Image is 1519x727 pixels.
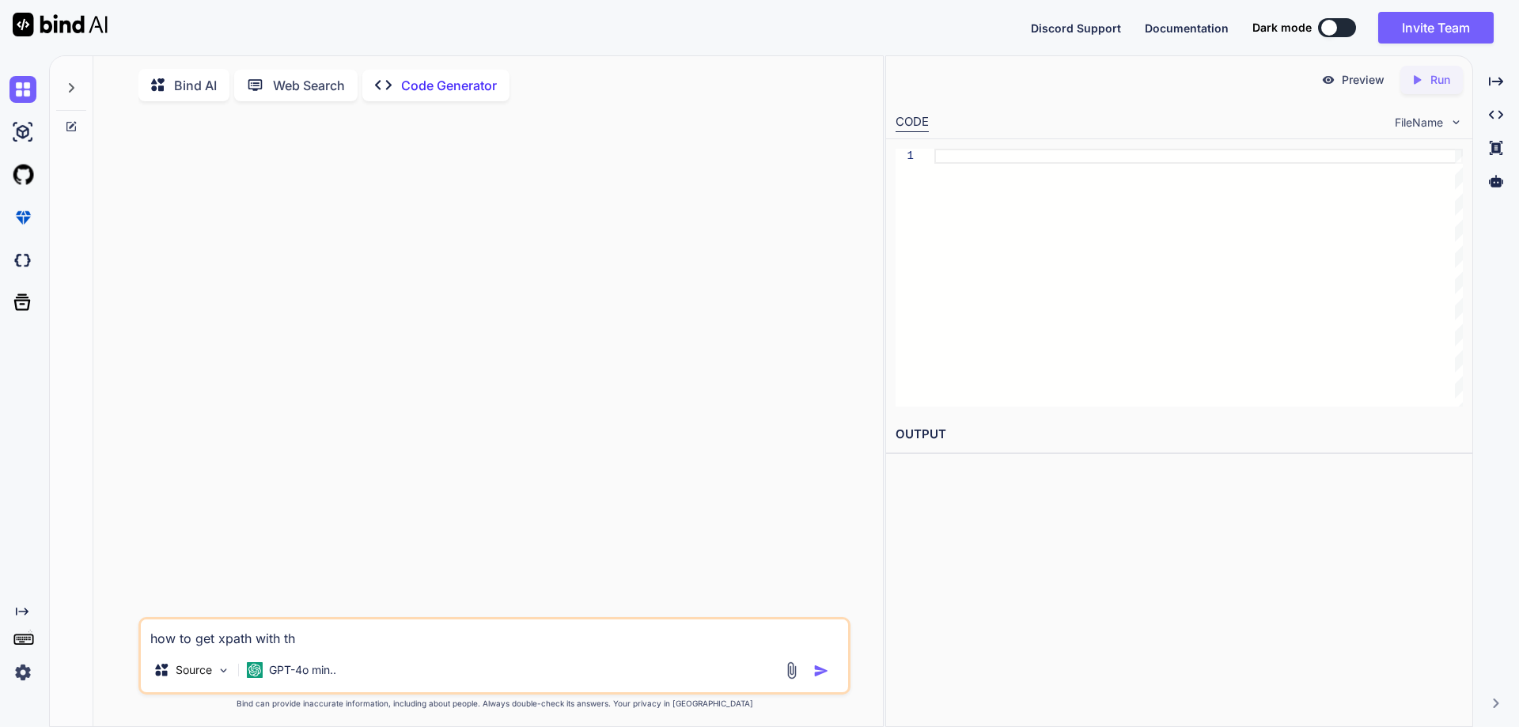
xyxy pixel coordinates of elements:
span: FileName [1395,115,1443,131]
p: GPT-4o min.. [269,662,336,678]
button: Discord Support [1031,20,1121,36]
p: Run [1430,72,1450,88]
img: chevron down [1449,115,1463,129]
div: CODE [896,113,929,132]
img: icon [813,663,829,679]
p: Bind can provide inaccurate information, including about people. Always double-check its answers.... [138,698,850,710]
img: ai-studio [9,119,36,146]
button: Invite Team [1378,12,1494,44]
button: Documentation [1145,20,1229,36]
span: Discord Support [1031,21,1121,35]
p: Preview [1342,72,1385,88]
p: Bind AI [174,76,217,95]
img: GPT-4o mini [247,662,263,678]
img: Bind AI [13,13,108,36]
img: settings [9,659,36,686]
span: Documentation [1145,21,1229,35]
p: Code Generator [401,76,497,95]
img: githubLight [9,161,36,188]
span: Dark mode [1252,20,1312,36]
img: Pick Models [217,664,230,677]
img: attachment [782,661,801,680]
p: Source [176,662,212,678]
textarea: how to get xpath with th [141,619,848,648]
img: chat [9,76,36,103]
img: darkCloudIdeIcon [9,247,36,274]
h2: OUTPUT [886,416,1472,453]
p: Web Search [273,76,345,95]
div: 1 [896,149,914,164]
img: premium [9,204,36,231]
img: preview [1321,73,1335,87]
